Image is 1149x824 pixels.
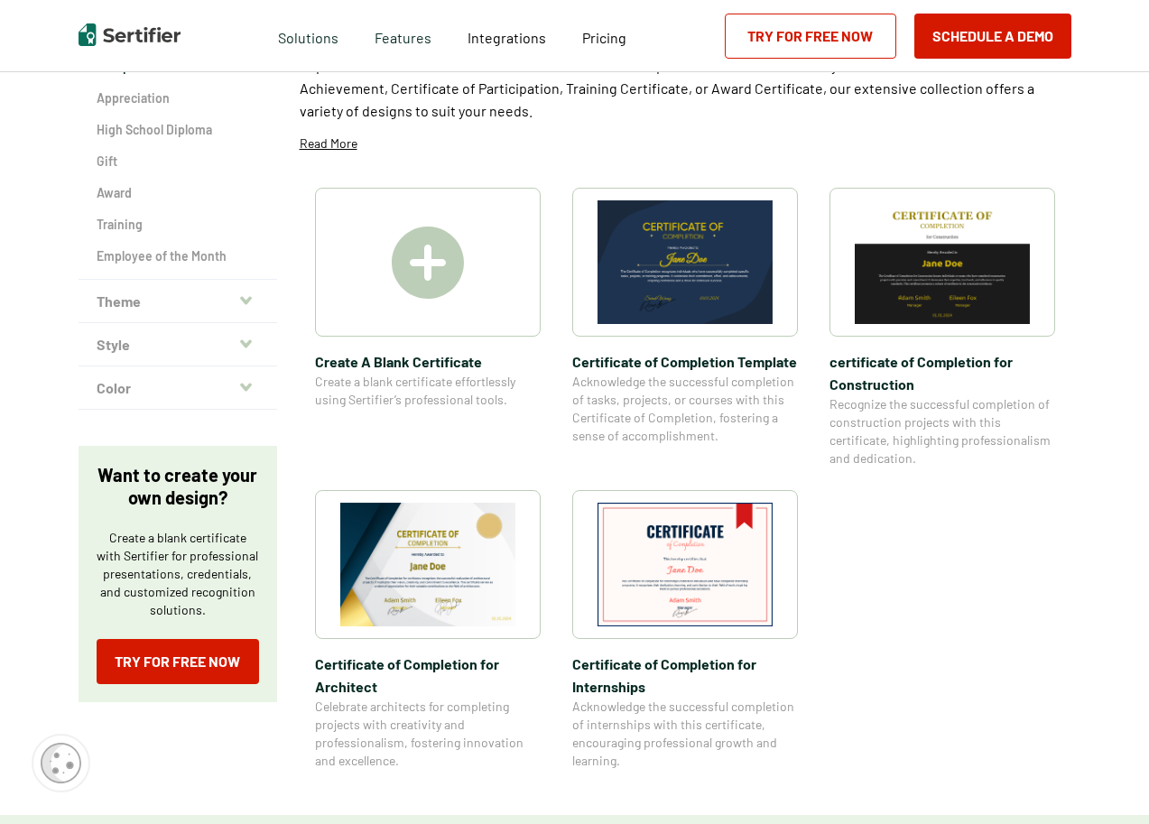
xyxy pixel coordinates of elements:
[582,29,626,46] span: Pricing
[97,153,259,171] a: Gift
[855,200,1030,324] img: certificate of Completion for Construction
[598,503,773,626] img: Certificate of Completion​ for Internships
[572,350,798,373] span: Certificate of Completion Template
[725,14,896,59] a: Try for Free Now
[79,366,277,410] button: Color
[392,227,464,299] img: Create A Blank Certificate
[829,395,1055,468] span: Recognize the successful completion of construction projects with this certificate, highlighting ...
[914,14,1071,59] button: Schedule a Demo
[97,216,259,234] a: Training
[97,247,259,265] a: Employee of the Month
[97,529,259,619] p: Create a blank certificate with Sertifier for professional presentations, credentials, and custom...
[97,121,259,139] a: High School Diploma
[79,280,277,323] button: Theme
[315,490,541,770] a: Certificate of Completion​ for ArchitectCertificate of Completion​ for ArchitectCelebrate archite...
[278,24,338,47] span: Solutions
[41,743,81,783] img: Cookie Popup Icon
[97,184,259,202] a: Award
[829,350,1055,395] span: certificate of Completion for Construction
[315,350,541,373] span: Create A Blank Certificate
[97,464,259,509] p: Want to create your own design?
[315,653,541,698] span: Certificate of Completion​ for Architect
[97,89,259,107] a: Appreciation
[572,490,798,770] a: Certificate of Completion​ for InternshipsCertificate of Completion​ for InternshipsAcknowledge t...
[375,24,431,47] span: Features
[829,188,1055,468] a: certificate of Completion for Constructioncertificate of Completion for ConstructionRecognize the...
[315,698,541,770] span: Celebrate architects for completing projects with creativity and professionalism, fostering innov...
[340,503,515,626] img: Certificate of Completion​ for Architect
[1059,737,1149,824] iframe: Chat Widget
[572,373,798,445] span: Acknowledge the successful completion of tasks, projects, or courses with this Certificate of Com...
[468,29,546,46] span: Integrations
[79,323,277,366] button: Style
[79,23,181,46] img: Sertifier | Digital Credentialing Platform
[572,188,798,468] a: Certificate of Completion TemplateCertificate of Completion TemplateAcknowledge the successful co...
[468,24,546,47] a: Integrations
[300,134,357,153] p: Read More
[582,24,626,47] a: Pricing
[97,639,259,684] a: Try for Free Now
[598,200,773,324] img: Certificate of Completion Template
[572,698,798,770] span: Acknowledge the successful completion of internships with this certificate, encouraging professio...
[300,54,1071,122] p: Explore a wide selection of customizable certificate templates at Sertifier. Whether you need a C...
[315,373,541,409] span: Create a blank certificate effortlessly using Sertifier’s professional tools.
[572,653,798,698] span: Certificate of Completion​ for Internships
